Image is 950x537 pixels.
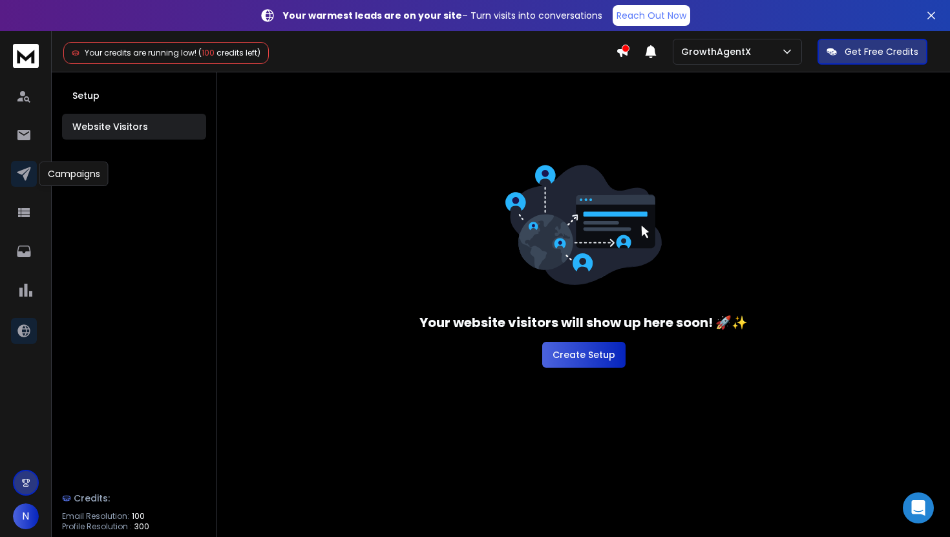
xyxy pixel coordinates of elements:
[62,511,129,521] p: Email Resolution:
[134,521,149,532] span: 300
[903,492,934,523] div: Open Intercom Messenger
[845,45,918,58] p: Get Free Credits
[617,9,686,22] p: Reach Out Now
[613,5,690,26] a: Reach Out Now
[542,342,626,368] button: Create Setup
[62,485,206,511] a: Credits:
[13,503,39,529] button: N
[419,313,748,332] h3: Your website visitors will show up here soon! 🚀✨
[62,83,206,109] button: Setup
[818,39,927,65] button: Get Free Credits
[283,9,602,22] p: – Turn visits into conversations
[283,9,462,22] strong: Your warmest leads are on your site
[681,45,756,58] p: GrowthAgentX
[13,44,39,68] img: logo
[85,47,196,58] span: Your credits are running low!
[198,47,260,58] span: ( credits left)
[39,162,109,186] div: Campaigns
[62,521,132,532] p: Profile Resolution :
[132,511,145,521] span: 100
[62,114,206,140] button: Website Visitors
[202,47,215,58] span: 100
[74,492,110,505] span: Credits:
